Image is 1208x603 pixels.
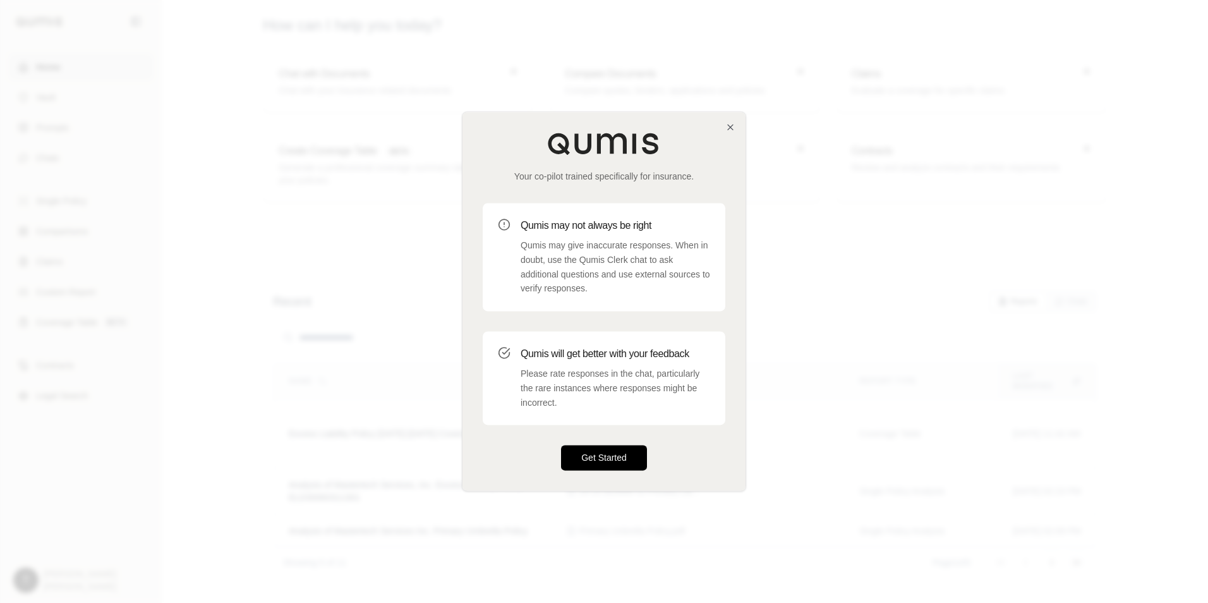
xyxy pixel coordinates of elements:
[483,170,725,183] p: Your co-pilot trained specifically for insurance.
[561,446,647,471] button: Get Started
[521,238,710,296] p: Qumis may give inaccurate responses. When in doubt, use the Qumis Clerk chat to ask additional qu...
[521,218,710,233] h3: Qumis may not always be right
[547,132,661,155] img: Qumis Logo
[521,367,710,410] p: Please rate responses in the chat, particularly the rare instances where responses might be incor...
[521,346,710,362] h3: Qumis will get better with your feedback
